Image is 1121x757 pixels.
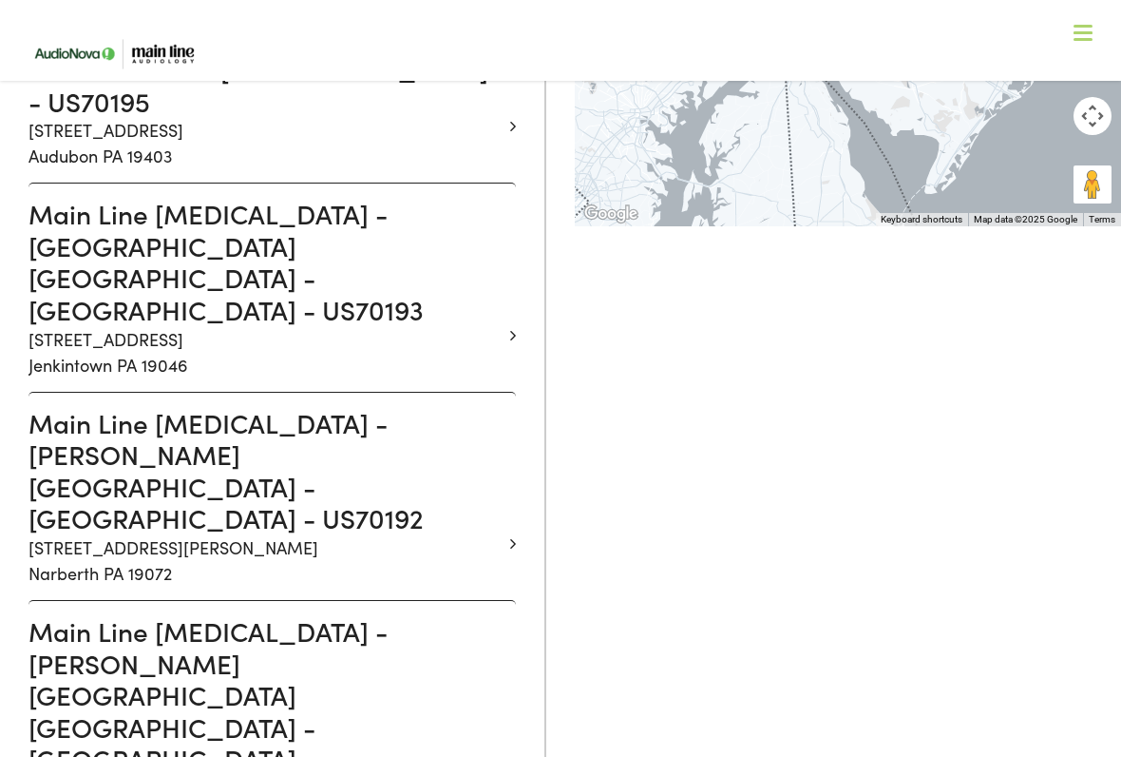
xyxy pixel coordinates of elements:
h3: Main Line [MEDICAL_DATA] - [GEOGRAPHIC_DATA] [GEOGRAPHIC_DATA] - [GEOGRAPHIC_DATA] - US70193 [28,198,502,325]
h3: Main Line [MEDICAL_DATA] - [PERSON_NAME][GEOGRAPHIC_DATA] - [GEOGRAPHIC_DATA] - US70192 [28,407,502,534]
a: Main Line [MEDICAL_DATA] - [GEOGRAPHIC_DATA] [GEOGRAPHIC_DATA] - [GEOGRAPHIC_DATA] - US70193 [STR... [28,198,502,377]
p: [STREET_ADDRESS] Audubon PA 19403 [28,117,502,168]
p: [STREET_ADDRESS] Jenkintown PA 19046 [28,326,502,378]
a: Open this area in Google Maps (opens a new window) [579,202,642,226]
a: Terms (opens in new tab) [1089,214,1115,224]
a: Main Line [MEDICAL_DATA] - [PERSON_NAME][GEOGRAPHIC_DATA] - [GEOGRAPHIC_DATA] - US70192 [STREET_A... [28,407,502,586]
span: Map data ©2025 Google [974,214,1077,224]
a: What We Offer [37,76,1099,135]
button: Keyboard shortcuts [881,213,962,226]
img: Google [579,202,642,226]
a: Main Line [MEDICAL_DATA] - AUDUBON PA - [GEOGRAPHIC_DATA] - US70195 [STREET_ADDRESS]Audubon PA 19403 [28,21,502,168]
button: Drag Pegman onto the map to open Street View [1073,165,1111,204]
p: [STREET_ADDRESS][PERSON_NAME] Narberth PA 19072 [28,534,502,586]
button: Map camera controls [1073,97,1111,135]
